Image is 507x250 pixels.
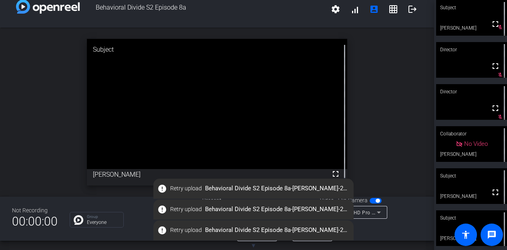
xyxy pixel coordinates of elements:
[87,215,119,219] p: Group
[487,230,497,240] mat-icon: message
[369,4,379,14] mat-icon: account_box
[12,212,58,231] span: 00:00:00
[157,184,167,194] mat-icon: error
[436,168,507,183] div: Subject
[491,103,500,113] mat-icon: fullscreen
[491,61,500,71] mat-icon: fullscreen
[153,181,354,196] span: Behavioral Divide S2 Episode 8a-[PERSON_NAME]-2025-09-16-13-41-17-647-2.webm
[170,226,202,234] span: Retry upload
[87,39,347,60] div: Subject
[74,215,83,225] img: Chat Icon
[331,4,340,14] mat-icon: settings
[491,19,500,29] mat-icon: fullscreen
[436,126,507,141] div: Collaborator
[436,84,507,99] div: Director
[153,202,354,217] span: Behavioral Divide S2 Episode 8a-[PERSON_NAME]-2025-09-16-13-25-05-200-2.webm
[331,169,340,179] mat-icon: fullscreen
[491,187,500,197] mat-icon: fullscreen
[170,184,202,193] span: Retry upload
[436,210,507,226] div: Subject
[157,205,167,214] mat-icon: error
[12,206,58,215] div: Not Recording
[170,205,202,214] span: Retry upload
[461,230,471,240] mat-icon: accessibility
[464,140,488,147] span: No Video
[408,4,417,14] mat-icon: logout
[87,220,119,225] p: Everyone
[436,42,507,57] div: Director
[251,242,257,249] span: ▼
[157,226,167,235] mat-icon: error
[153,223,354,238] span: Behavioral Divide S2 Episode 8a-[PERSON_NAME]-2025-09-16-13-26-47-483-2.webm
[388,4,398,14] mat-icon: grid_on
